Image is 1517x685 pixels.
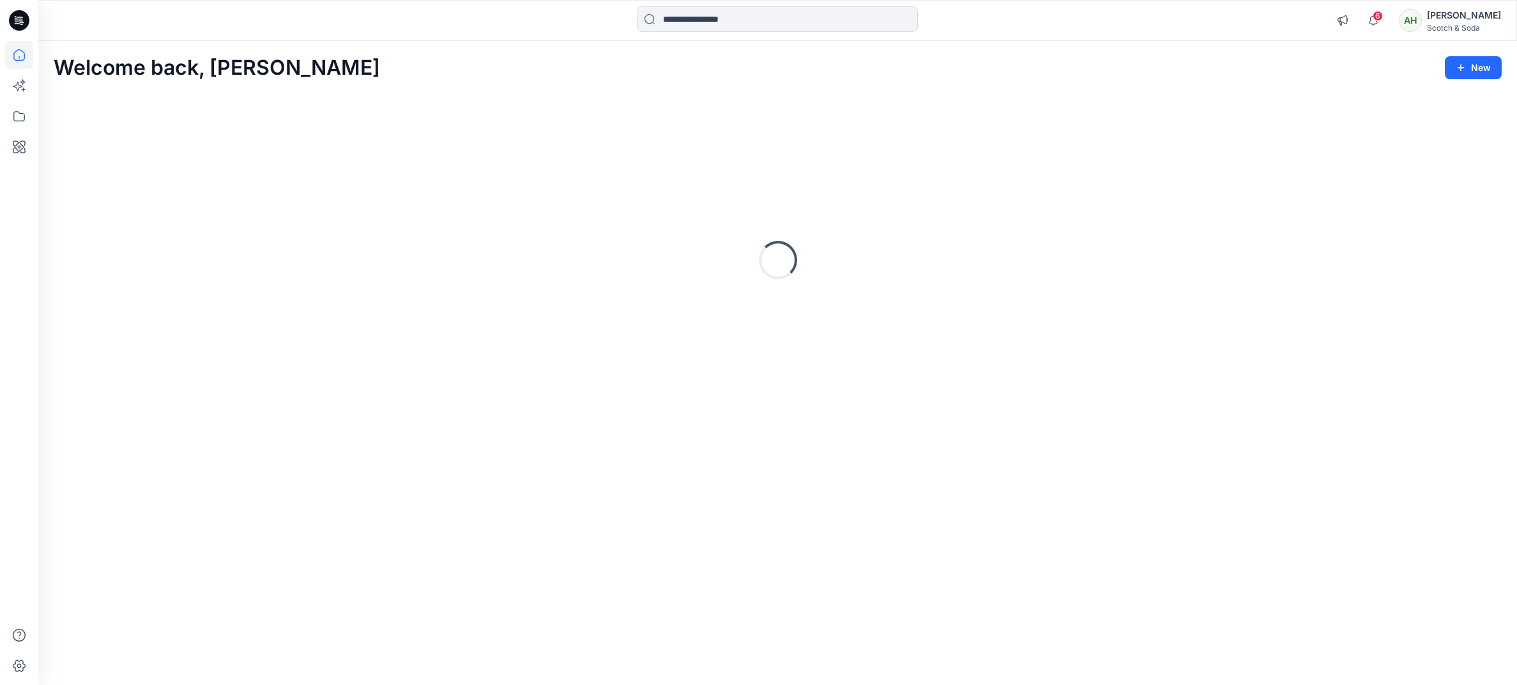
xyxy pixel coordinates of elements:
div: Scotch & Soda [1427,23,1501,33]
button: New [1445,56,1502,79]
h2: Welcome back, [PERSON_NAME] [54,56,380,80]
div: [PERSON_NAME] [1427,8,1501,23]
div: AH [1399,9,1422,32]
span: 6 [1373,11,1383,21]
